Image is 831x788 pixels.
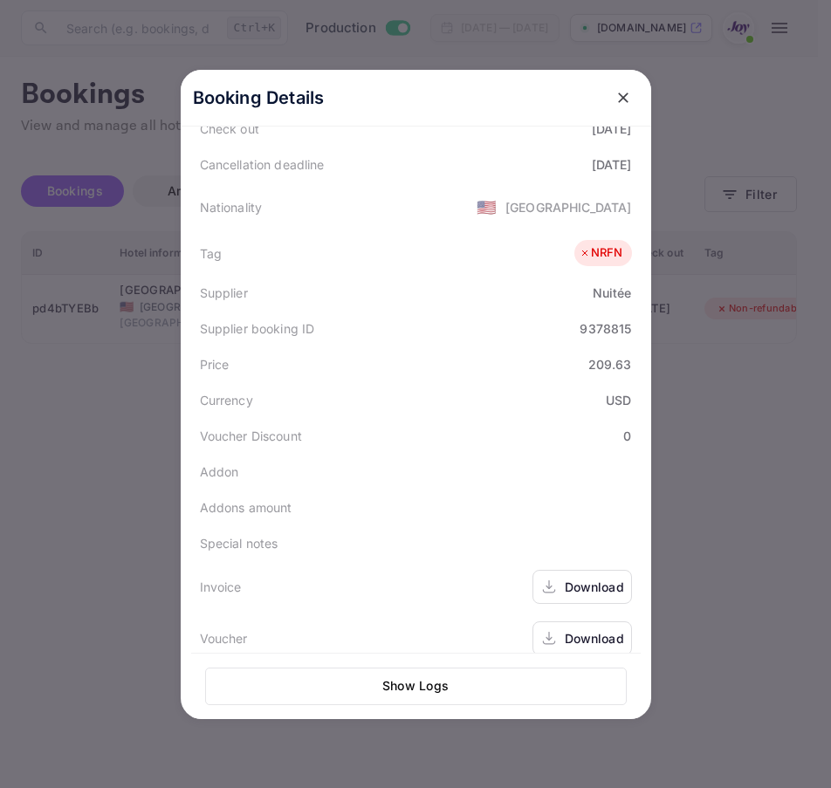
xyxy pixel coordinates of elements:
div: Nuitée [593,284,632,302]
div: Nationality [200,198,263,216]
div: Check out [200,120,259,138]
span: United States [477,191,497,223]
div: USD [606,391,631,409]
button: close [608,82,639,113]
div: Voucher Discount [200,427,302,445]
div: Invoice [200,578,242,596]
div: [DATE] [592,155,632,174]
div: Cancellation deadline [200,155,325,174]
div: Download [565,578,624,596]
div: NRFN [579,244,623,262]
div: 209.63 [588,355,632,373]
div: 9378815 [580,319,631,338]
div: Addon [200,463,239,481]
div: Price [200,355,230,373]
div: Supplier booking ID [200,319,315,338]
p: Booking Details [193,85,325,111]
div: Addons amount [200,498,292,517]
div: Voucher [200,629,248,648]
div: Currency [200,391,253,409]
div: Download [565,629,624,648]
div: [GEOGRAPHIC_DATA] [505,198,632,216]
div: [DATE] [592,120,632,138]
button: Show Logs [205,668,627,705]
div: Supplier [200,284,248,302]
div: 0 [623,427,631,445]
div: Tag [200,244,222,263]
div: Special notes [200,534,278,552]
